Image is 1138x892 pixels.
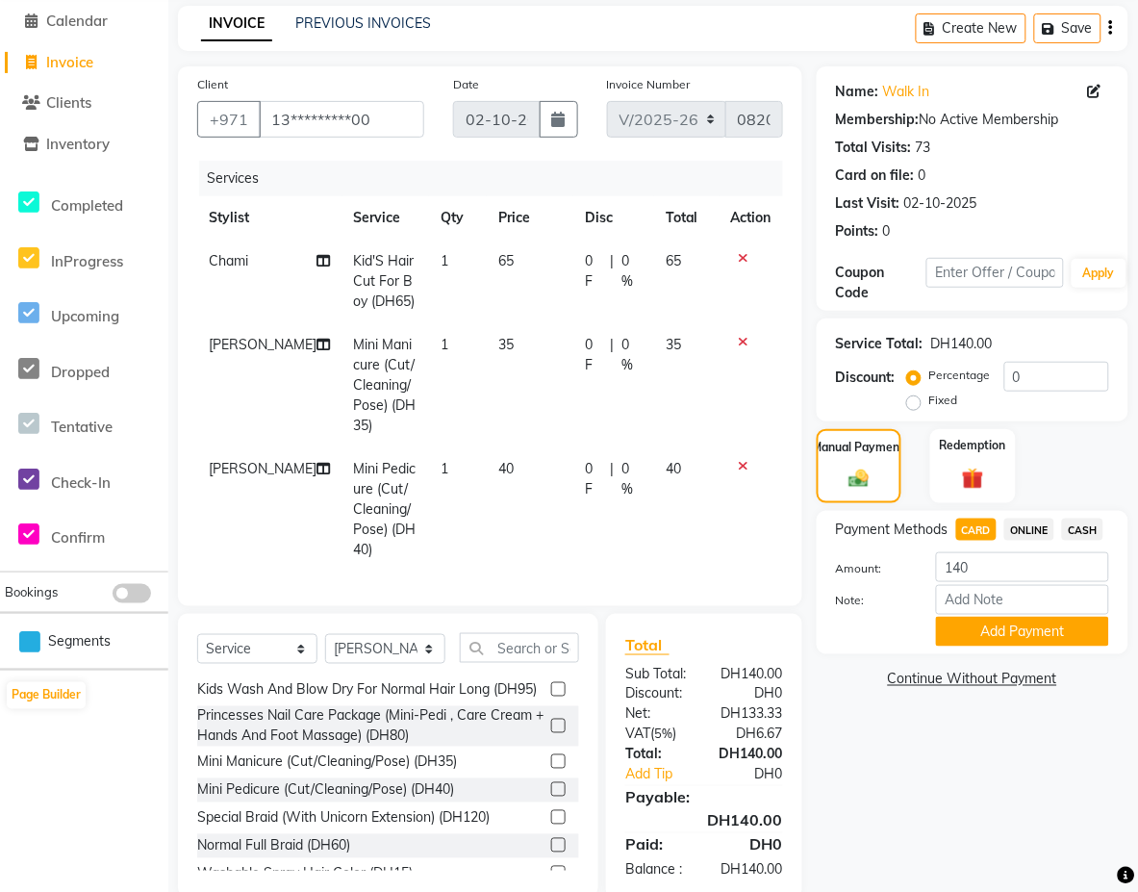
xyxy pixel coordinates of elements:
div: Service Total: [836,334,923,354]
span: 0 F [585,335,602,375]
div: ( ) [611,725,704,745]
span: Mini Pedicure (Cut/Cleaning/Pose) (DH40) [354,460,417,558]
span: Total [625,635,670,655]
a: Calendar [5,11,164,33]
label: Date [453,76,479,93]
span: 1 [441,460,448,477]
img: _cash.svg [843,468,874,491]
div: Last Visit: [836,193,900,214]
span: ONLINE [1004,519,1054,541]
div: DH140.00 [704,745,797,765]
div: DH140.00 [611,809,797,832]
span: | [610,251,614,292]
input: Amount [936,552,1109,582]
div: Coupon Code [836,263,927,303]
span: 0 F [585,459,602,499]
span: Completed [51,196,123,215]
span: Segments [48,631,111,651]
span: 1 [441,336,448,353]
label: Amount: [822,560,923,577]
div: DH6.67 [704,725,797,745]
div: Net: [611,704,704,725]
div: DH140.00 [931,334,993,354]
span: 65 [666,252,681,269]
div: 0 [919,166,926,186]
a: Invoice [5,52,164,74]
div: Name: [836,82,879,102]
label: Invoice Number [607,76,691,93]
label: Redemption [940,437,1006,454]
div: Total: [611,745,704,765]
div: 0 [883,221,891,242]
div: DH0 [704,833,797,856]
div: DH140.00 [704,860,797,880]
div: Points: [836,221,879,242]
th: Action [720,196,783,240]
span: 0 % [621,251,643,292]
span: Confirm [51,528,105,547]
span: Clients [46,93,91,112]
span: 35 [498,336,514,353]
a: Add Tip [611,765,720,785]
div: Balance : [611,860,704,880]
span: Bookings [5,584,58,599]
th: Price [487,196,573,240]
th: Disc [573,196,654,240]
a: Walk In [883,82,930,102]
span: 40 [498,460,514,477]
label: Note: [822,592,923,609]
div: Discount: [611,684,704,704]
div: Payable: [611,786,797,809]
span: CARD [956,519,998,541]
input: Enter Offer / Coupon Code [926,258,1063,288]
button: Apply [1072,259,1126,288]
span: VAT [625,726,650,743]
div: Total Visits: [836,138,912,158]
div: Paid: [611,833,704,856]
span: 65 [498,252,514,269]
button: Save [1034,13,1101,43]
span: Kid'S Hair Cut For Boy (DH65) [354,252,416,310]
span: 0 F [585,251,602,292]
span: Calendar [46,12,108,30]
span: [PERSON_NAME] [209,336,316,353]
span: Upcoming [51,307,119,325]
th: Service [342,196,430,240]
div: 73 [916,138,931,158]
label: Client [197,76,228,93]
th: Total [654,196,720,240]
span: CASH [1062,519,1103,541]
a: Inventory [5,134,164,156]
span: 40 [666,460,681,477]
div: DH133.33 [704,704,797,725]
span: | [610,335,614,375]
label: Percentage [929,367,991,384]
span: 0 % [621,459,643,499]
a: Clients [5,92,164,115]
span: Tentative [51,418,113,436]
button: Page Builder [7,682,86,709]
span: 0 % [621,335,643,375]
a: INVOICE [201,7,272,41]
span: Dropped [51,363,110,381]
input: Search or Scan [460,633,579,663]
div: DH0 [720,765,797,785]
span: 1 [441,252,448,269]
a: PREVIOUS INVOICES [295,14,431,32]
div: Kids Wash And Blow Dry For Normal Hair Long (DH95) [197,680,537,701]
div: 02-10-2025 [904,193,977,214]
span: | [610,459,614,499]
div: Special Braid (With Unicorn Extension) (DH120) [197,808,490,828]
span: Invoice [46,53,93,71]
div: Membership: [836,110,920,130]
th: Stylist [197,196,342,240]
span: Inventory [46,135,110,153]
label: Fixed [929,392,958,409]
div: DH140.00 [704,664,797,684]
div: Mini Pedicure (Cut/Cleaning/Pose) (DH40) [197,780,454,801]
div: Normal Full Braid (DH60) [197,836,350,856]
span: Chami [209,252,248,269]
span: 5% [654,726,672,742]
span: [PERSON_NAME] [209,460,316,477]
span: InProgress [51,252,123,270]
